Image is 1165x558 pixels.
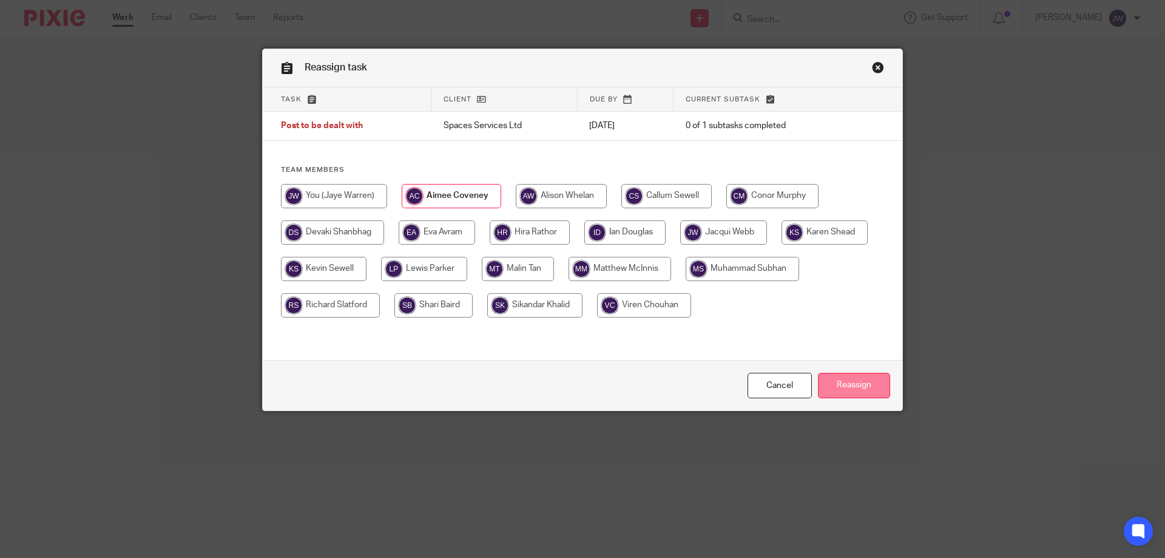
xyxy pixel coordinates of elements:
p: [DATE] [589,120,661,132]
p: Spaces Services Ltd [444,120,566,132]
span: Post to be dealt with [281,122,363,131]
span: Current subtask [686,96,760,103]
span: Task [281,96,302,103]
span: Reassign task [305,63,367,72]
span: Due by [590,96,618,103]
td: 0 of 1 subtasks completed [674,112,851,141]
input: Reassign [818,373,890,399]
a: Close this dialog window [748,373,812,399]
h4: Team members [281,165,884,175]
span: Client [444,96,471,103]
a: Close this dialog window [872,61,884,78]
